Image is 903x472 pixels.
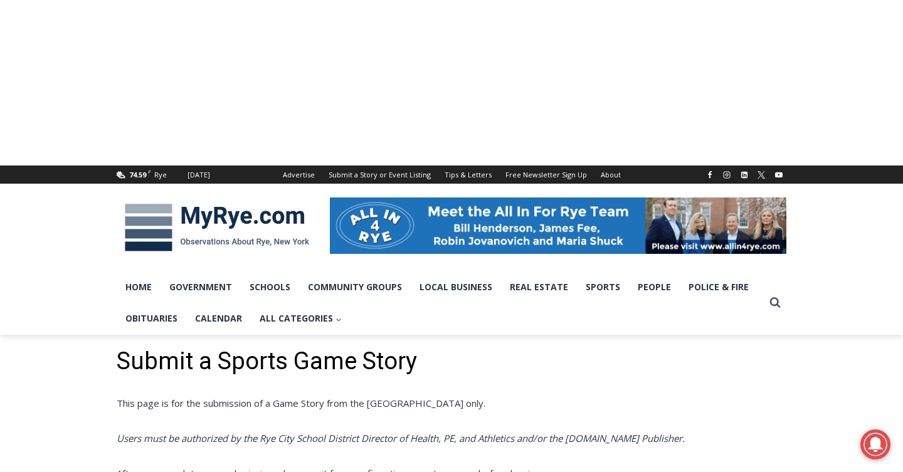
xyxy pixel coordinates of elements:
a: Facebook [702,167,717,182]
a: Linkedin [737,167,752,182]
span: All Categories [260,312,342,325]
div: Rye [154,169,167,181]
a: Sports [577,271,629,303]
nav: Primary Navigation [117,271,764,335]
a: Home [117,271,161,303]
nav: Secondary Navigation [276,165,628,184]
p: This page is for the submission of a Game Story from the [GEOGRAPHIC_DATA] only. [117,396,786,411]
div: [DATE] [187,169,210,181]
a: Instagram [719,167,734,182]
a: Local Business [411,271,501,303]
a: YouTube [771,167,786,182]
span: 74.59 [129,170,146,179]
a: Obituaries [117,303,186,334]
a: Advertise [276,165,322,184]
a: X [754,167,769,182]
a: People [629,271,680,303]
a: About [594,165,628,184]
a: Community Groups [299,271,411,303]
a: Tips & Letters [438,165,499,184]
a: Government [161,271,241,303]
span: F [148,168,151,175]
button: View Search Form [764,291,786,314]
img: MyRye.com [117,195,317,260]
a: Police & Fire [680,271,758,303]
a: Schools [241,271,299,303]
i: Users must be authorized by the Rye City School District Director of Health, PE, and Athletics an... [117,432,685,444]
a: All Categories [251,303,351,334]
h1: Submit a Sports Game Story [117,347,786,376]
a: Submit a Story or Event Listing [322,165,438,184]
a: Calendar [186,303,251,334]
a: Free Newsletter Sign Up [499,165,594,184]
a: Real Estate [501,271,577,303]
img: All in for Rye [330,197,786,254]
